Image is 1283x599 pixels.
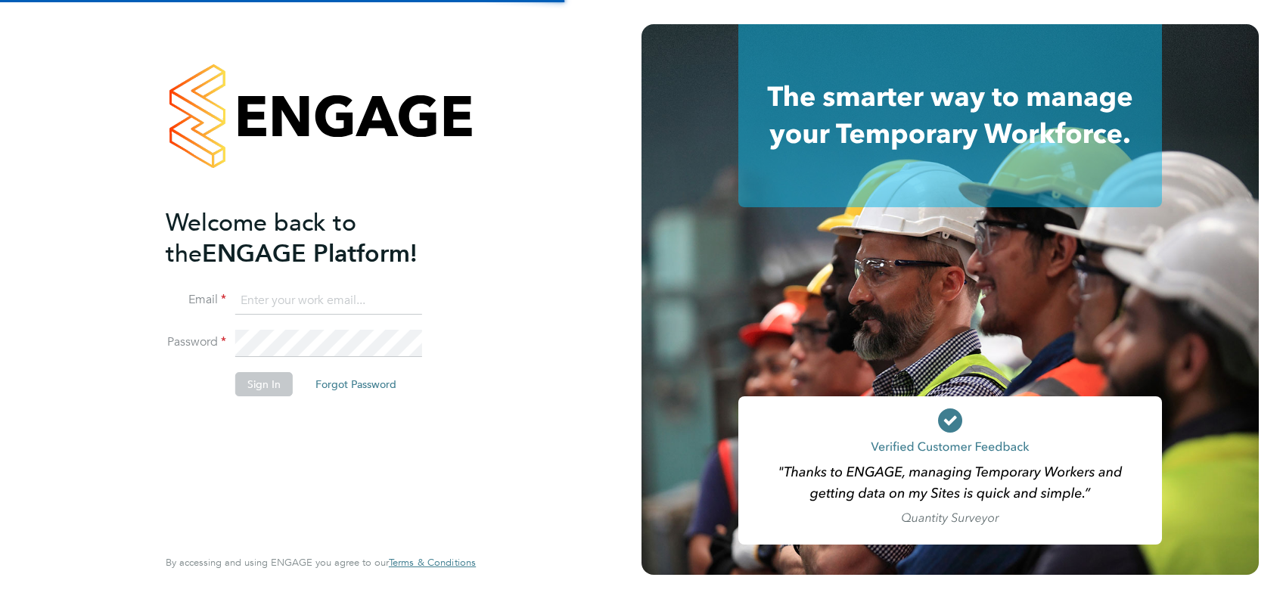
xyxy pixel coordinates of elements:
[235,287,422,315] input: Enter your work email...
[166,292,226,308] label: Email
[166,208,356,268] span: Welcome back to the
[235,372,293,396] button: Sign In
[389,556,476,569] span: Terms & Conditions
[166,556,476,569] span: By accessing and using ENGAGE you agree to our
[166,207,461,269] h2: ENGAGE Platform!
[389,557,476,569] a: Terms & Conditions
[303,372,409,396] button: Forgot Password
[166,334,226,350] label: Password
